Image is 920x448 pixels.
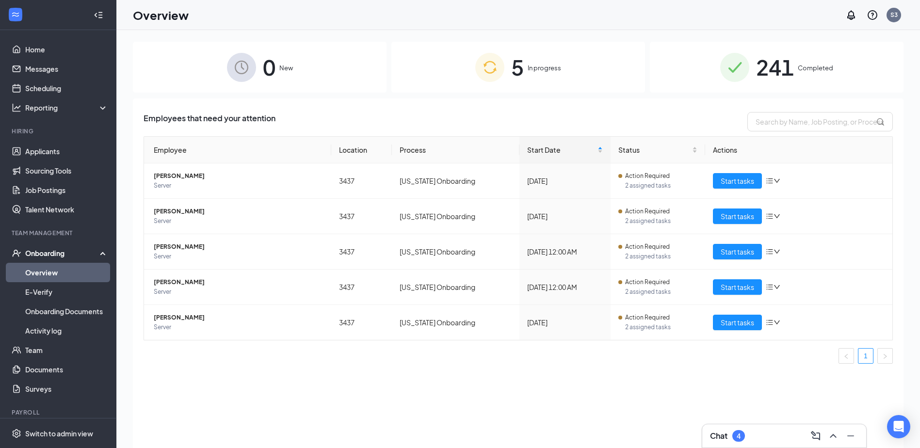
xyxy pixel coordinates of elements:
li: 1 [858,348,873,364]
span: 2 assigned tasks [625,252,697,261]
li: Next Page [877,348,893,364]
div: 4 [737,432,741,440]
span: [PERSON_NAME] [154,171,323,181]
span: In progress [528,63,561,73]
a: 1 [858,349,873,363]
div: Open Intercom Messenger [887,415,910,438]
div: [DATE] [527,317,603,328]
a: Team [25,340,108,360]
span: down [774,319,780,326]
a: Messages [25,59,108,79]
button: ComposeMessage [808,428,823,444]
button: right [877,348,893,364]
svg: Analysis [12,103,21,112]
span: Completed [798,63,833,73]
td: [US_STATE] Onboarding [392,234,519,270]
span: Start tasks [721,317,754,328]
span: [PERSON_NAME] [154,313,323,322]
td: 3437 [331,305,392,340]
span: Start tasks [721,211,754,222]
td: [US_STATE] Onboarding [392,199,519,234]
span: Server [154,181,323,191]
span: Start tasks [721,176,754,186]
th: Actions [705,137,892,163]
span: 0 [263,50,275,84]
span: bars [766,248,774,256]
span: 2 assigned tasks [625,181,697,191]
div: [DATE] [527,176,603,186]
span: New [279,63,293,73]
svg: Minimize [845,430,856,442]
td: 3437 [331,270,392,305]
svg: QuestionInfo [867,9,878,21]
h1: Overview [133,7,189,23]
span: bars [766,319,774,326]
a: Documents [25,360,108,379]
svg: Notifications [845,9,857,21]
svg: Collapse [94,10,103,20]
div: S3 [890,11,898,19]
a: Home [25,40,108,59]
span: 2 assigned tasks [625,287,697,297]
span: Employees that need your attention [144,112,275,131]
button: Start tasks [713,208,762,224]
button: Minimize [843,428,858,444]
span: Action Required [625,171,670,181]
span: Server [154,322,323,332]
span: right [882,353,888,359]
a: Activity log [25,321,108,340]
span: Server [154,287,323,297]
div: Payroll [12,408,106,416]
td: [US_STATE] Onboarding [392,163,519,199]
div: [DATE] [527,211,603,222]
input: Search by Name, Job Posting, or Process [747,112,893,131]
a: Talent Network [25,200,108,219]
span: Action Required [625,313,670,322]
td: 3437 [331,234,392,270]
th: Process [392,137,519,163]
div: [DATE] 12:00 AM [527,282,603,292]
div: Switch to admin view [25,429,93,438]
span: 241 [756,50,794,84]
span: bars [766,212,774,220]
svg: UserCheck [12,248,21,258]
div: Reporting [25,103,109,112]
a: Job Postings [25,180,108,200]
svg: Settings [12,429,21,438]
div: Hiring [12,127,106,135]
span: Action Required [625,277,670,287]
span: Status [618,144,690,155]
span: [PERSON_NAME] [154,207,323,216]
a: Overview [25,263,108,282]
h3: Chat [710,431,727,441]
li: Previous Page [839,348,854,364]
span: Start tasks [721,282,754,292]
button: Start tasks [713,173,762,189]
button: ChevronUp [825,428,841,444]
span: 2 assigned tasks [625,216,697,226]
span: 2 assigned tasks [625,322,697,332]
a: Scheduling [25,79,108,98]
span: down [774,213,780,220]
span: Start tasks [721,246,754,257]
span: down [774,177,780,184]
div: Team Management [12,229,106,237]
button: left [839,348,854,364]
svg: ComposeMessage [810,430,822,442]
span: Action Required [625,207,670,216]
a: Onboarding Documents [25,302,108,321]
td: 3437 [331,163,392,199]
span: left [843,353,849,359]
button: Start tasks [713,279,762,295]
th: Location [331,137,392,163]
span: [PERSON_NAME] [154,242,323,252]
span: bars [766,177,774,185]
span: 5 [511,50,524,84]
span: bars [766,283,774,291]
th: Status [611,137,705,163]
td: [US_STATE] Onboarding [392,305,519,340]
span: [PERSON_NAME] [154,277,323,287]
div: Onboarding [25,248,100,258]
span: Start Date [527,144,596,155]
span: Action Required [625,242,670,252]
